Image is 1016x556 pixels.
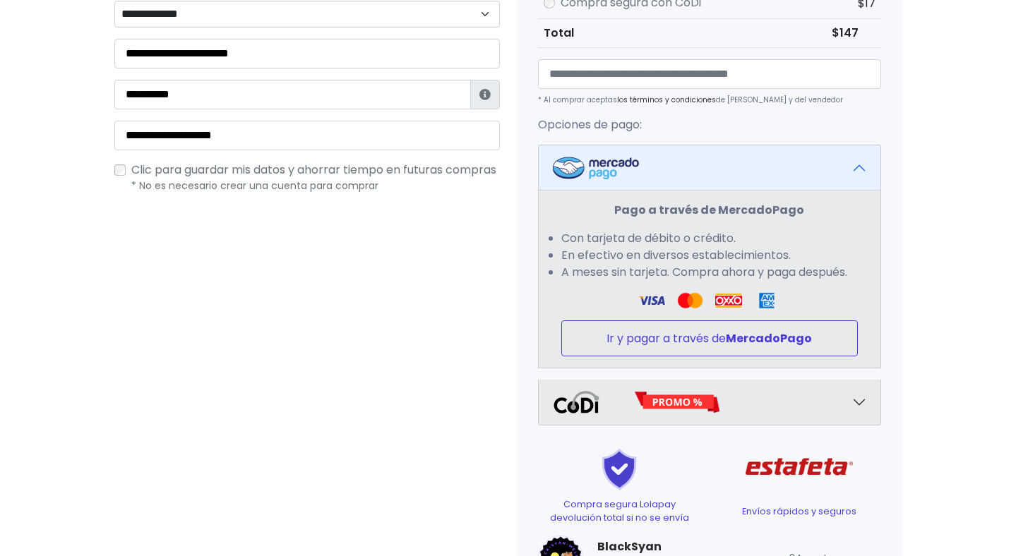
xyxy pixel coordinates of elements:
[553,391,600,413] img: Codi Logo
[131,162,496,178] span: Clic para guardar mis datos y ahorrar tiempo en futuras compras
[614,202,804,218] strong: Pago a través de MercadoPago
[826,18,880,47] td: $147
[715,292,742,309] img: Oxxo Logo
[617,95,716,105] a: los términos y condiciones
[718,504,881,518] p: Envíos rápidos y seguros
[538,18,827,47] th: Total
[538,95,881,105] p: * Al comprar aceptas de [PERSON_NAME] y del vendedor
[726,330,812,346] strong: MercadoPago
[538,497,701,524] p: Compra segura Lolapay devolución total si no se envía
[634,391,721,413] img: Promo
[131,179,500,193] p: * No es necesario crear una cuenta para comprar
[561,320,858,356] button: Ir y pagar a través deMercadoPago
[597,538,662,555] a: BlackSyan
[734,437,865,497] img: Estafeta Logo
[561,264,858,281] li: A meses sin tarjeta. Compra ahora y paga después.
[753,292,780,309] img: Amex Logo
[479,89,491,100] i: Estafeta lo usará para ponerse en contacto en caso de tener algún problema con el envío
[561,230,858,247] li: Con tarjeta de débito o crédito.
[676,292,703,309] img: Visa Logo
[561,247,858,264] li: En efectivo en diversos establecimientos.
[538,116,881,133] p: Opciones de pago:
[553,157,639,179] img: Mercadopago Logo
[638,292,665,309] img: Visa Logo
[570,448,669,490] img: Shield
